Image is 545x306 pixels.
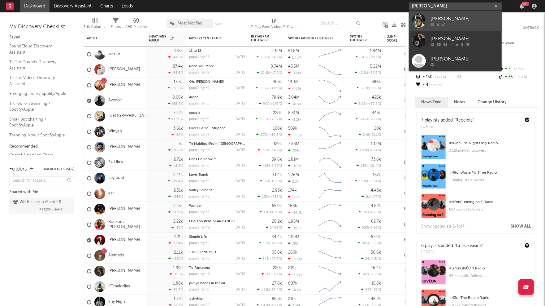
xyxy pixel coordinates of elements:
[235,118,245,121] div: [DATE]
[430,55,499,63] div: [PERSON_NAME]
[235,195,245,198] div: [DATE]
[235,55,245,59] div: [DATE]
[111,16,121,33] div: Filters
[189,195,210,198] div: popularity: 42
[189,49,201,53] a: 12 to 12
[368,102,380,106] span: +32.8 %
[251,23,297,31] div: 7-Day Fans Added (7-Day Fans Added)
[374,126,381,131] div: 20k
[256,86,282,90] div: ( )
[189,37,236,40] div: Most Recent Track
[417,260,534,289] a: #37onGIVĒON Radio95.4kplaylist followers
[288,173,299,177] div: 1.76M
[174,49,183,53] div: 178k
[9,74,68,87] a: TikTok Videos Discovery Assistant
[421,124,474,130] div: [DATE]
[415,73,456,81] div: 150
[235,133,245,136] div: [DATE]
[189,102,209,105] div: popularity: 51
[372,80,381,84] div: 386k
[108,51,120,57] a: sombr
[108,206,140,212] a: [PERSON_NAME]
[316,155,344,171] svg: Chart title
[189,80,245,84] div: Oh, Anna!
[415,97,448,107] button: News Feed
[365,195,369,199] span: 1k
[270,180,281,183] span: -16.8 %
[520,4,524,9] button: 99+
[356,55,381,59] div: ( )
[235,86,245,90] div: [DATE]
[387,97,412,104] div: 78.7
[189,211,210,214] div: popularity: 58
[288,180,299,184] div: 2.3k
[251,35,273,42] div: Instagram Followers
[370,195,380,199] span: +177 %
[260,87,268,90] span: 5.07k
[189,266,210,270] a: Tu Fantasma
[261,71,269,75] span: 22.1k
[288,126,297,131] div: 509k
[108,299,125,305] a: Shy High
[173,111,183,115] div: 7.22k
[270,195,281,199] span: +738 %
[189,118,210,121] div: popularity: 50
[316,78,344,93] svg: Chart title
[235,71,245,74] div: [DATE]
[270,102,281,106] span: +176 %
[288,142,299,146] div: 7.83M
[259,164,282,168] div: ( )
[189,189,245,192] div: Valley Serpent
[421,117,474,124] div: 7 playlists added
[168,117,183,121] div: +13.8 %
[189,220,235,223] a: I Do Too (feat. STAR BANDZ)
[235,180,245,183] div: [DATE]
[189,111,245,115] div: coogie
[471,97,513,107] button: Change History
[168,148,183,152] div: -50.6 %
[189,158,216,161] a: Does He Know It
[270,149,281,152] span: -14.2 %
[173,64,183,69] div: 87.4k
[360,56,369,59] span: 60.3k
[108,82,140,88] a: [PERSON_NAME]
[449,265,530,272] div: # 37 on GIVĒON Radio
[172,95,183,100] div: 8.06k
[432,76,446,79] span: +477 %
[428,84,443,87] span: +33.3 %
[179,142,183,146] div: 3k
[360,149,368,152] span: 1.29k
[368,180,380,183] span: +9.34 %
[136,35,143,42] button: Filter by Artist
[359,71,367,75] span: 41.5k
[9,152,68,159] a: Critical Algo/Viral Chart
[316,62,344,78] svg: Chart title
[373,173,381,177] div: 157k
[257,195,282,199] div: ( )
[360,118,368,121] span: 2.47k
[273,80,282,84] div: 403k
[189,71,209,74] div: popularity: 72
[108,268,140,274] a: [PERSON_NAME]
[189,164,210,167] div: popularity: 50
[84,23,106,31] div: Edit Columns
[108,175,124,181] a: Ley Soul
[189,158,245,161] div: Does He Know It
[370,56,380,59] span: -29.1 %
[108,98,122,103] a: Avenoir
[449,272,530,280] div: 95.4k playlist followers
[316,186,344,202] svg: Chart title
[42,168,74,171] button: Tracked Artists(37)
[417,135,534,164] a: #43onOne Night Only Radio3.12kplaylist followers
[9,143,74,150] div: Recommended
[409,51,502,71] a: [PERSON_NAME]
[9,116,68,129] a: Small but charting / Spotify/Apple
[354,102,381,106] div: ( )
[387,159,412,166] div: 83.8
[173,204,183,208] div: 2.23k
[288,95,300,100] div: 3.04M
[288,111,299,115] div: 8.51M
[368,71,380,75] span: +3.09 %
[449,198,530,206] div: # 47 on Running on E Radio
[168,55,183,59] div: -44.5 %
